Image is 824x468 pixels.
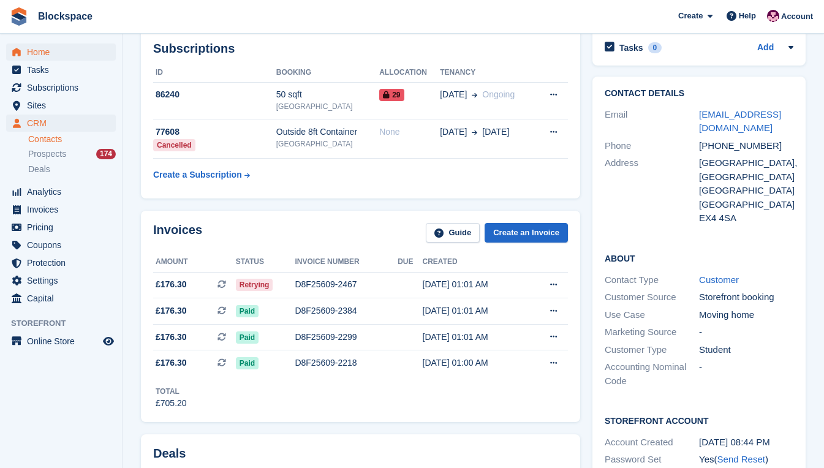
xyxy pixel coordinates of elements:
[619,42,643,53] h2: Tasks
[699,156,793,184] div: [GEOGRAPHIC_DATA], [GEOGRAPHIC_DATA]
[605,139,699,153] div: Phone
[379,126,440,138] div: None
[699,360,793,388] div: -
[440,88,467,101] span: [DATE]
[699,453,793,467] div: Yes
[276,101,379,112] div: [GEOGRAPHIC_DATA]
[6,236,116,254] a: menu
[10,7,28,26] img: stora-icon-8386f47178a22dfd0bd8f6a31ec36ba5ce8667c1dd55bd0f319d3a0aa187defe.svg
[398,252,422,272] th: Due
[605,273,699,287] div: Contact Type
[699,139,793,153] div: [PHONE_NUMBER]
[28,134,116,145] a: Contacts
[6,272,116,289] a: menu
[440,63,535,83] th: Tenancy
[153,252,236,272] th: Amount
[6,254,116,271] a: menu
[153,223,202,243] h2: Invoices
[276,138,379,149] div: [GEOGRAPHIC_DATA]
[276,88,379,101] div: 50 sqft
[699,211,793,225] div: EX4 4SA
[423,357,527,369] div: [DATE] 01:00 AM
[485,223,568,243] a: Create an Invoice
[28,148,66,160] span: Prospects
[423,304,527,317] div: [DATE] 01:01 AM
[6,333,116,350] a: menu
[153,126,276,138] div: 77608
[605,360,699,388] div: Accounting Nominal Code
[699,198,793,212] div: [GEOGRAPHIC_DATA]
[276,126,379,138] div: Outside 8ft Container
[153,42,568,56] h2: Subscriptions
[699,343,793,357] div: Student
[156,278,187,291] span: £176.30
[379,89,404,101] span: 29
[6,115,116,132] a: menu
[6,61,116,78] a: menu
[27,61,100,78] span: Tasks
[6,43,116,61] a: menu
[153,164,250,186] a: Create a Subscription
[27,79,100,96] span: Subscriptions
[295,357,398,369] div: D8F25609-2218
[605,308,699,322] div: Use Case
[96,149,116,159] div: 174
[605,290,699,304] div: Customer Source
[27,97,100,114] span: Sites
[714,454,768,464] span: ( )
[426,223,480,243] a: Guide
[423,331,527,344] div: [DATE] 01:01 AM
[605,436,699,450] div: Account Created
[699,325,793,339] div: -
[11,317,122,330] span: Storefront
[440,126,467,138] span: [DATE]
[482,89,515,99] span: Ongoing
[699,184,793,198] div: [GEOGRAPHIC_DATA]
[28,164,50,175] span: Deals
[295,252,398,272] th: Invoice number
[605,325,699,339] div: Marketing Source
[153,139,195,151] div: Cancelled
[236,279,273,291] span: Retrying
[27,115,100,132] span: CRM
[699,109,781,134] a: [EMAIL_ADDRESS][DOMAIN_NAME]
[27,201,100,218] span: Invoices
[605,252,793,264] h2: About
[423,252,527,272] th: Created
[739,10,756,22] span: Help
[101,334,116,349] a: Preview store
[156,386,187,397] div: Total
[153,168,242,181] div: Create a Subscription
[28,163,116,176] a: Deals
[153,447,186,461] h2: Deals
[6,97,116,114] a: menu
[757,41,774,55] a: Add
[648,42,662,53] div: 0
[6,201,116,218] a: menu
[605,156,699,225] div: Address
[27,236,100,254] span: Coupons
[423,278,527,291] div: [DATE] 01:01 AM
[605,453,699,467] div: Password Set
[153,63,276,83] th: ID
[156,357,187,369] span: £176.30
[236,331,259,344] span: Paid
[27,254,100,271] span: Protection
[699,290,793,304] div: Storefront booking
[27,290,100,307] span: Capital
[6,79,116,96] a: menu
[605,414,793,426] h2: Storefront Account
[717,454,765,464] a: Send Reset
[295,278,398,291] div: D8F25609-2467
[276,63,379,83] th: Booking
[699,274,739,285] a: Customer
[27,333,100,350] span: Online Store
[295,304,398,317] div: D8F25609-2384
[781,10,813,23] span: Account
[699,308,793,322] div: Moving home
[605,108,699,135] div: Email
[678,10,703,22] span: Create
[27,183,100,200] span: Analytics
[236,357,259,369] span: Paid
[156,304,187,317] span: £176.30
